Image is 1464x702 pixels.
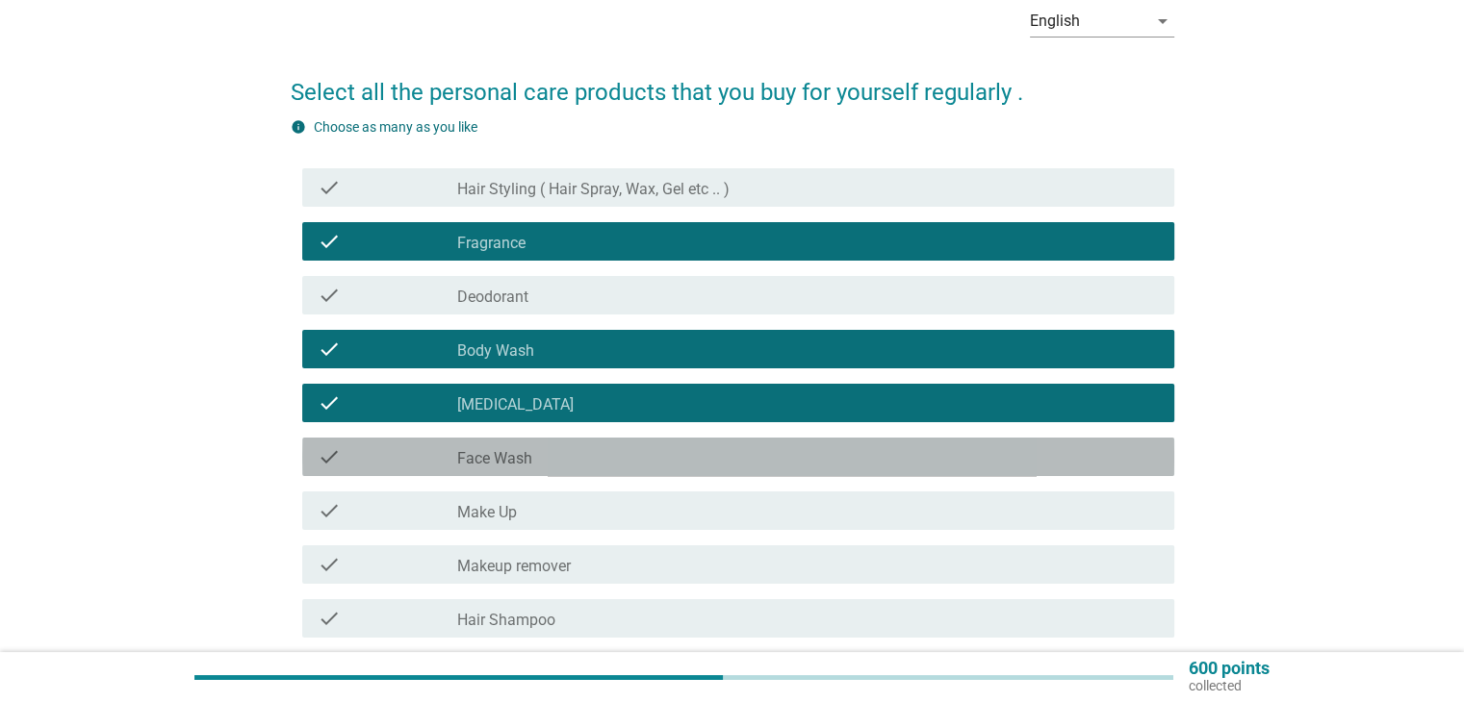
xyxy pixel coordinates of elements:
i: check [318,176,341,199]
label: Fragrance [457,234,526,253]
label: Makeup remover [457,557,571,576]
p: 600 points [1189,660,1270,677]
i: check [318,445,341,468]
label: Hair Shampoo [457,611,555,630]
i: check [318,230,341,253]
i: check [318,499,341,522]
label: Body Wash [457,341,534,361]
i: check [318,607,341,630]
i: check [318,284,341,307]
p: collected [1189,677,1270,694]
label: Make Up [457,503,517,522]
label: Deodorant [457,288,528,307]
label: Face Wash [457,449,532,468]
h2: Select all the personal care products that you buy for yourself regularly . [291,56,1174,110]
label: Choose as many as you like [314,119,477,135]
i: arrow_drop_down [1151,10,1174,33]
i: check [318,338,341,361]
div: English [1030,13,1080,30]
i: info [291,119,306,135]
label: Hair Styling ( Hair Spray, Wax, Gel etc .. ) [457,180,730,199]
i: check [318,391,341,414]
label: [MEDICAL_DATA] [457,395,574,414]
i: check [318,553,341,576]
